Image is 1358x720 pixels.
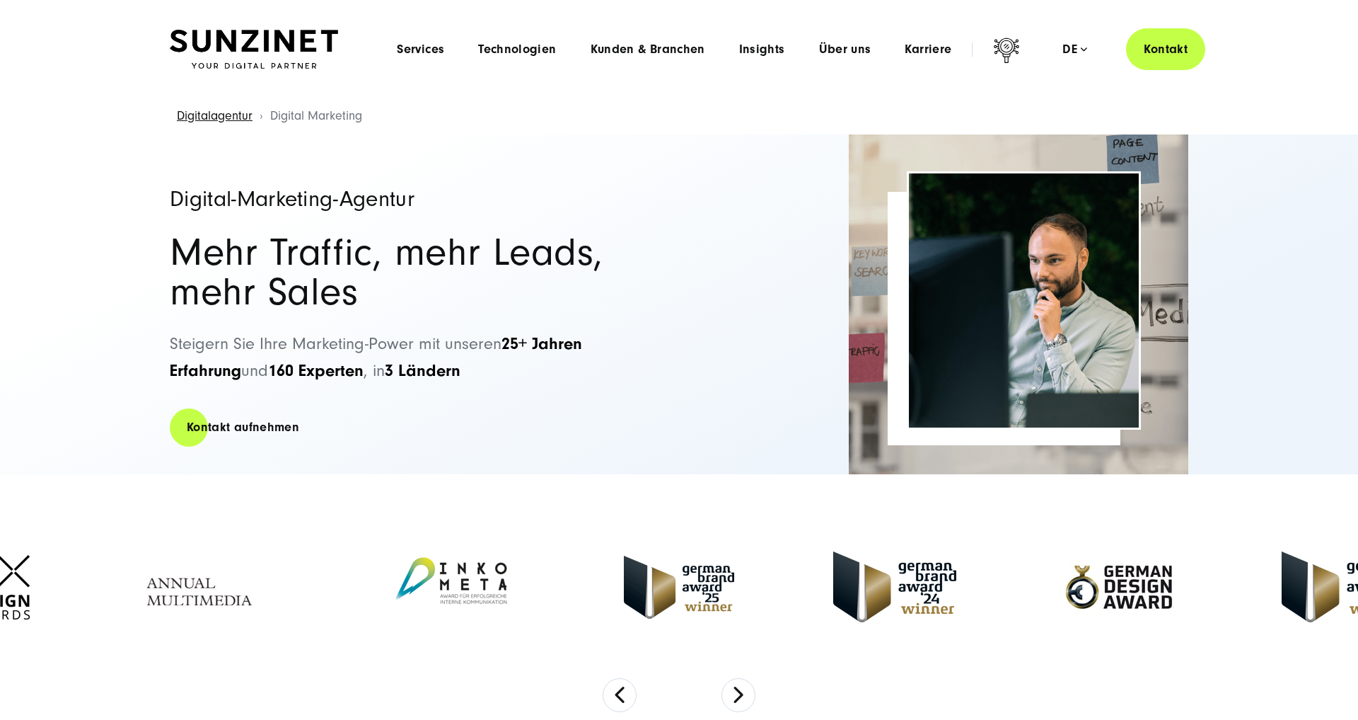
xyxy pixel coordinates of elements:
span: Digital Marketing [270,108,362,123]
div: de [1062,42,1087,57]
a: Kontakt aufnehmen [170,407,316,447]
h1: Digital-Marketing-Agentur [170,188,665,210]
a: Über uns [819,42,871,57]
span: Steigern Sie Ihre Marketing-Power mit unseren und , in [170,334,582,380]
strong: 160 Experten [268,361,364,380]
h2: Mehr Traffic, mehr Leads, mehr Sales [170,233,665,312]
img: German-Design-Award [1055,535,1183,640]
a: Kunden & Branchen [591,42,705,57]
button: Previous [603,678,637,712]
a: Karriere [905,42,951,57]
a: Insights [739,42,785,57]
img: Annual Multimedia Awards - Full Service Digitalagentur SUNZINET [129,544,277,629]
img: SUNZINET Full Service Digital Agentur [170,30,338,69]
a: Kontakt [1126,28,1205,70]
img: German Brand Award winner 2025 - Full Service Digital Agentur SUNZINET [624,556,734,619]
strong: 3 Ländern [385,361,460,380]
a: Technologien [478,42,556,57]
img: Inkometa Award für interne Kommunikation - Full Service Digitalagentur SUNZINET [376,544,525,629]
a: Digitalagentur [177,108,253,123]
a: Services [397,42,444,57]
img: Full-Service Digitalagentur SUNZINET - Digital Marketing_2 [849,135,1188,474]
strong: 25+ Jahren Erfahrung [170,334,582,380]
button: Next [721,678,755,712]
img: German-Brand-Award - Full Service digital agentur SUNZINET [833,552,956,622]
img: Full-Service Digitalagentur SUNZINET - Digital Marketing [909,173,1139,428]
